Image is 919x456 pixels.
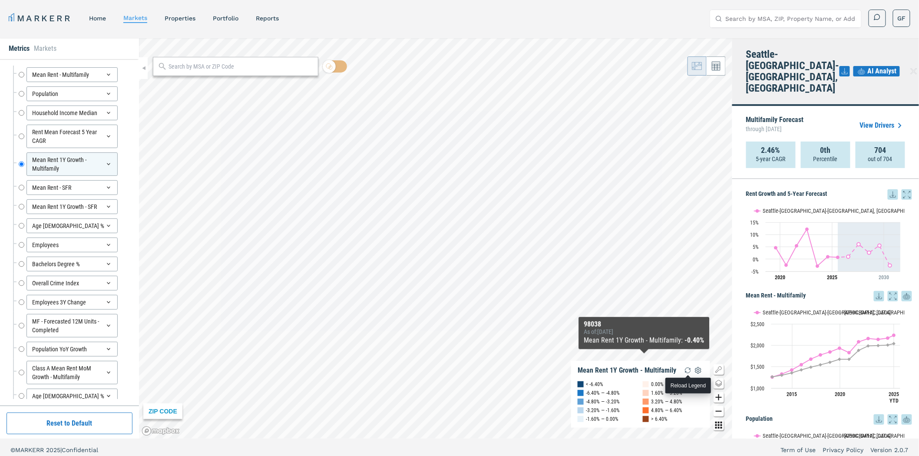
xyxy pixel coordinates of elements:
[774,246,778,249] path: Monday, 29 Jul, 17:00, 4.63. Seattle-Tacoma-Bellevue, WA.
[753,244,759,250] text: 5%
[26,199,118,214] div: Mean Rent 1Y Growth - SFR
[889,264,892,267] path: Monday, 29 Jul, 17:00, -2.62. Seattle-Tacoma-Bellevue, WA.
[746,200,905,287] svg: Interactive chart
[256,15,279,22] a: reports
[165,15,195,22] a: properties
[34,43,56,54] li: Markets
[746,123,804,135] span: through [DATE]
[898,14,906,23] span: GF
[847,255,850,258] path: Wednesday, 29 Jul, 17:00, 0.99. Seattle-Tacoma-Bellevue, WA.
[586,406,620,415] div: -3.20% — -1.60%
[750,220,759,226] text: 15%
[829,360,832,364] path: Friday, 14 Dec, 16:00, 1,603.51. USA.
[753,257,759,263] text: 0%
[800,363,803,367] path: Monday, 14 Dec, 16:00, 1,547.4. Seattle-Tacoma-Bellevue, WA.
[810,366,813,369] path: Wednesday, 14 Dec, 16:00, 1,488.45. USA.
[867,344,870,347] path: Wednesday, 14 Dec, 16:00, 1,986.51. USA.
[26,180,118,195] div: Mean Rent - SFR
[781,446,816,454] a: Term of Use
[26,257,118,271] div: Bachelors Degree %
[771,375,774,379] path: Friday, 14 Dec, 16:00, 1,258.64. Seattle-Tacoma-Bellevue, WA.
[26,125,118,148] div: Rent Mean Forecast 5 Year CAGR
[877,338,880,341] path: Thursday, 14 Dec, 16:00, 2,137.07. Seattle-Tacoma-Bellevue, WA.
[651,389,682,397] div: 1.60% — 3.20%
[746,200,912,287] div: Rent Growth and 5-Year Forecast. Highcharts interactive chart.
[169,62,314,71] input: Search by MSA or ZIP Code
[871,446,909,454] a: Version 2.0.7
[754,433,827,439] button: Show Seattle-Tacoma-Bellevue, WA
[143,403,182,419] div: ZIP CODE
[751,343,765,349] text: $2,000
[836,309,854,316] button: Show USA
[26,67,118,82] div: Mean Rent - Multifamily
[893,10,910,27] button: GF
[829,350,832,354] path: Friday, 14 Dec, 16:00, 1,844.93. Seattle-Tacoma-Bellevue, WA.
[886,337,890,340] path: Saturday, 14 Dec, 16:00, 2,167.25. Seattle-Tacoma-Bellevue, WA.
[10,446,15,453] span: ©
[889,391,899,404] text: 2025 YTD
[754,309,827,316] button: Show Seattle-Tacoma-Bellevue, WA
[26,295,118,310] div: Employees 3Y Change
[826,255,830,258] path: Monday, 29 Jul, 17:00, 0.93. Seattle-Tacoma-Bellevue, WA.
[819,363,823,367] path: Thursday, 14 Dec, 16:00, 1,543.56. USA.
[816,264,820,268] path: Saturday, 29 Jul, 17:00, -2.86. Seattle-Tacoma-Bellevue, WA.
[9,43,30,54] li: Metrics
[26,152,118,176] div: Mean Rent 1Y Growth - Multifamily
[213,15,238,22] a: Portfolio
[26,342,118,357] div: Population YoY Growth
[142,426,180,436] a: Mapbox logo
[26,389,118,403] div: Age [DEMOGRAPHIC_DATA] %
[848,351,851,354] path: Monday, 14 Dec, 16:00, 1,827.78. Seattle-Tacoma-Bellevue, WA.
[806,228,809,231] path: Friday, 29 Jul, 17:00, 12.18. Seattle-Tacoma-Bellevue, WA.
[651,380,682,389] div: 0.00% — 1.60%
[746,49,840,94] h4: Seattle-[GEOGRAPHIC_DATA]-[GEOGRAPHIC_DATA], [GEOGRAPHIC_DATA]
[683,365,693,376] img: Reload Legend
[752,269,759,275] text: -5%
[853,66,900,76] button: AI Analyst
[879,274,889,281] tspan: 2030
[893,342,896,345] path: Thursday, 14 Aug, 17:00, 2,038.46. USA.
[586,389,620,397] div: -6.40% — -4.80%
[9,12,72,24] a: MARKERR
[62,446,98,453] span: Confidential
[886,344,890,347] path: Saturday, 14 Dec, 16:00, 2,005.63. USA.
[857,242,861,246] path: Thursday, 29 Jul, 17:00, 6.05. Seattle-Tacoma-Bellevue, WA.
[584,335,704,346] div: Mean Rent 1Y Growth - Multifamily :
[671,381,706,390] div: Reload Legend
[787,391,797,397] text: 2015
[877,344,880,347] path: Thursday, 14 Dec, 16:00, 1,992.68. USA.
[775,274,786,281] tspan: 2020
[795,244,799,248] path: Thursday, 29 Jul, 17:00, 5.4. Seattle-Tacoma-Bellevue, WA.
[26,276,118,291] div: Overall Crime Index
[813,155,838,163] p: Percentile
[867,337,870,340] path: Wednesday, 14 Dec, 16:00, 2,157.94. Seattle-Tacoma-Bellevue, WA.
[26,238,118,252] div: Employees
[878,244,882,247] path: Sunday, 29 Jul, 17:00, 5.5. Seattle-Tacoma-Bellevue, WA.
[823,446,864,454] a: Privacy Policy
[771,375,774,379] path: Friday, 14 Dec, 16:00, 1,262.18. USA.
[800,368,803,372] path: Monday, 14 Dec, 16:00, 1,425.9. USA.
[836,256,840,259] path: Tuesday, 29 Jul, 17:00, 0.7. Seattle-Tacoma-Bellevue, WA.
[123,14,147,21] a: markets
[868,66,897,76] span: AI Analyst
[685,336,704,344] b: -0.40%
[746,414,912,425] h5: Population
[714,392,724,403] button: Zoom in map button
[875,146,886,155] strong: 704
[780,373,784,377] path: Saturday, 14 Dec, 16:00, 1,301.33. USA.
[868,251,871,254] path: Saturday, 29 Jul, 17:00, 2.62. Seattle-Tacoma-Bellevue, WA.
[761,146,780,155] strong: 2.46%
[751,321,765,327] text: $2,500
[820,146,831,155] strong: 0th
[838,357,842,361] path: Saturday, 14 Dec, 16:00, 1,673.93. USA.
[714,406,724,416] button: Zoom out map button
[7,413,132,434] button: Reset to Default
[819,353,823,357] path: Thursday, 14 Dec, 16:00, 1,774.27. Seattle-Tacoma-Bellevue, WA.
[584,321,704,346] div: Map Tooltip Content
[26,314,118,337] div: MF - Forecasted 12M Units - Completed
[845,433,891,439] text: [GEOGRAPHIC_DATA]
[746,189,912,200] h5: Rent Growth and 5-Year Forecast
[714,378,724,389] button: Change style map button
[651,397,682,406] div: 3.20% — 4.80%
[868,155,893,163] p: out of 704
